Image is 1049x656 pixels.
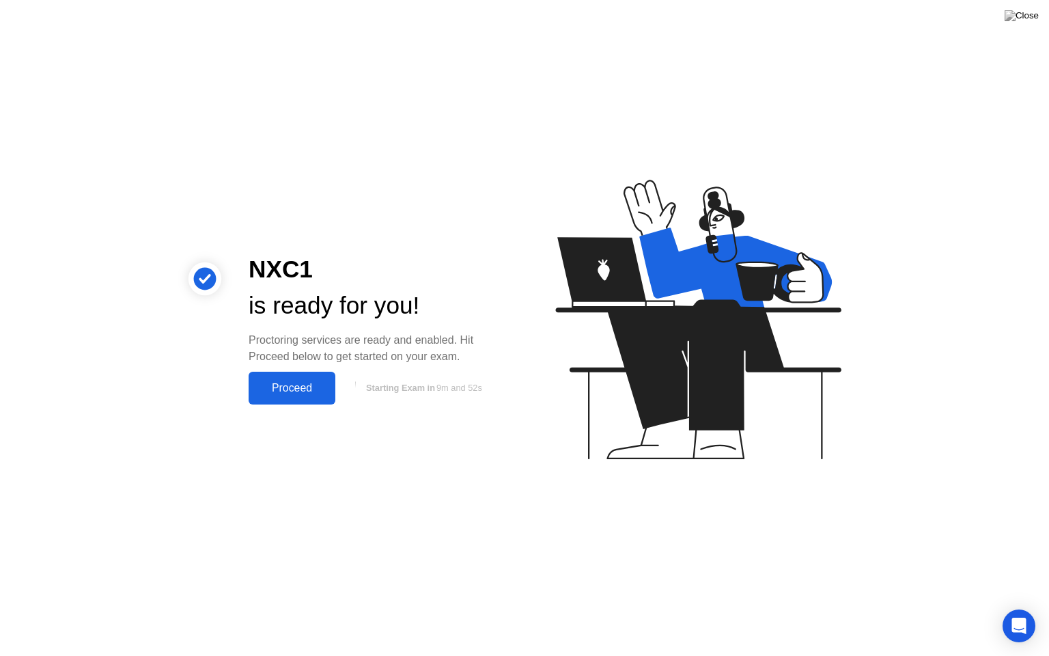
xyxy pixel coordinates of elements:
[249,251,503,288] div: NXC1
[1005,10,1039,21] img: Close
[249,372,335,405] button: Proceed
[436,383,482,393] span: 9m and 52s
[1003,610,1035,642] div: Open Intercom Messenger
[249,332,503,365] div: Proctoring services are ready and enabled. Hit Proceed below to get started on your exam.
[253,382,331,394] div: Proceed
[342,375,503,401] button: Starting Exam in9m and 52s
[249,288,503,324] div: is ready for you!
